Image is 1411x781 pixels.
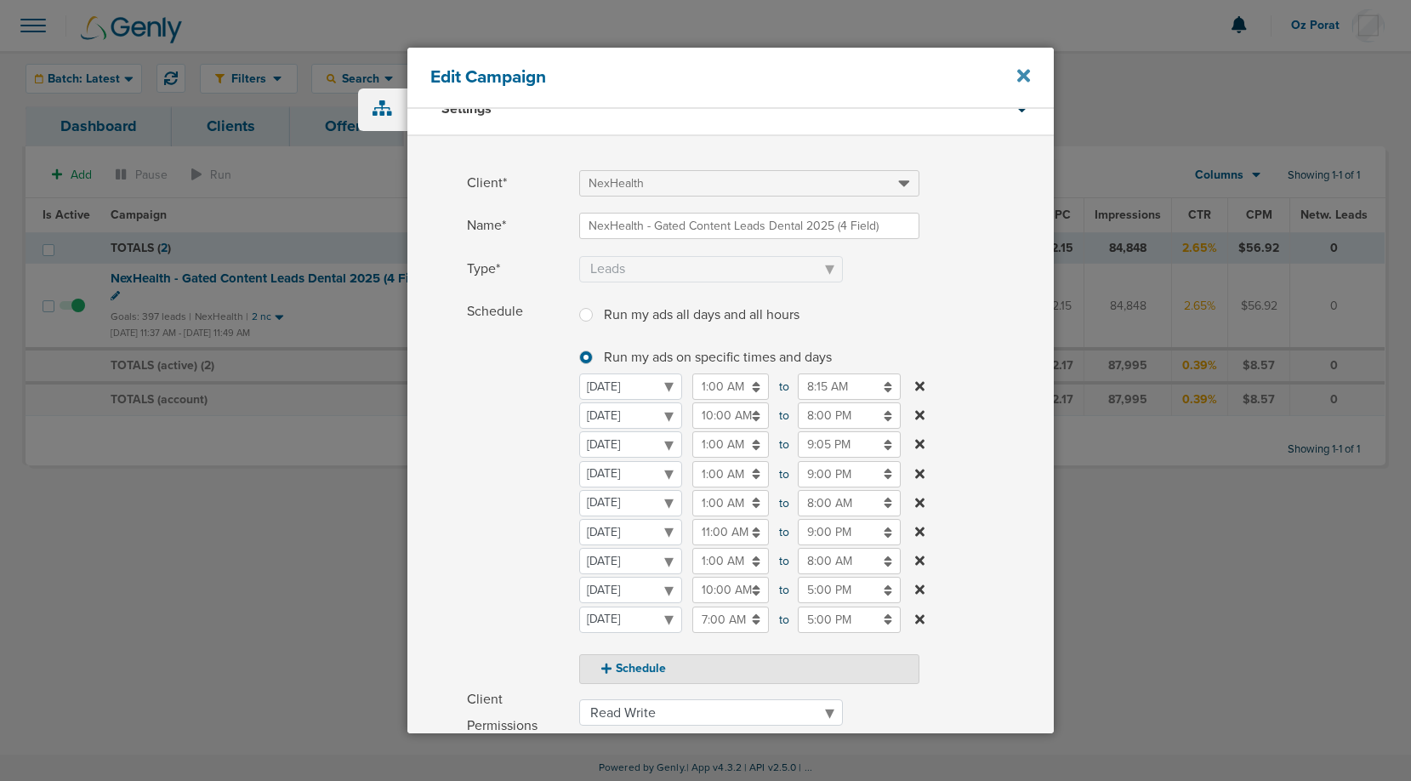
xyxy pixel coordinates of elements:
input: to [692,490,769,516]
span: to [779,373,788,400]
span: Name* [467,213,569,239]
button: to [911,402,929,429]
input: to [798,577,901,603]
button: to [911,607,929,633]
input: to [692,373,769,400]
select: to [579,490,682,516]
span: Schedule [467,299,569,684]
input: to [692,607,769,633]
input: to [798,402,901,429]
input: to [692,461,769,487]
span: Type* [467,256,569,282]
select: to [579,607,682,633]
button: to [911,490,929,516]
button: Schedule Run my ads all days and all hours Run my ads on specific times and days to to to to to t... [579,654,919,684]
span: to [779,607,788,633]
button: to [911,548,929,574]
span: Run my ads on specific times and days [604,349,832,366]
button: to [911,519,929,545]
span: Client Permissions [467,687,569,739]
span: Client* [467,170,569,197]
h4: Edit Campaign [430,66,970,88]
span: NexHealth [589,176,644,191]
input: to [798,548,901,574]
input: to [692,402,769,429]
input: to [798,373,901,400]
select: to [579,577,682,603]
span: to [779,461,788,487]
h3: Settings [441,100,492,117]
input: to [692,519,769,545]
span: to [779,431,788,458]
input: to [692,548,769,574]
span: to [779,490,788,516]
select: to [579,402,682,429]
span: to [779,548,788,574]
input: to [798,490,901,516]
select: to [579,548,682,574]
span: to [779,402,788,429]
input: to [798,519,901,545]
button: to [911,431,929,458]
select: to [579,519,682,545]
input: to [692,577,769,603]
input: to [798,431,901,458]
span: to [779,519,788,545]
button: to [911,461,929,487]
button: to [911,373,929,400]
select: to [579,461,682,487]
select: to [579,373,682,400]
input: to [692,431,769,458]
input: Name* [579,213,919,239]
input: to [798,461,901,487]
span: to [779,577,788,603]
select: to [579,431,682,458]
select: Client Permissions [579,699,843,726]
span: Run my ads all days and all hours [604,306,799,323]
input: to [798,607,901,633]
select: Type* [579,256,843,282]
button: to [911,577,929,603]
